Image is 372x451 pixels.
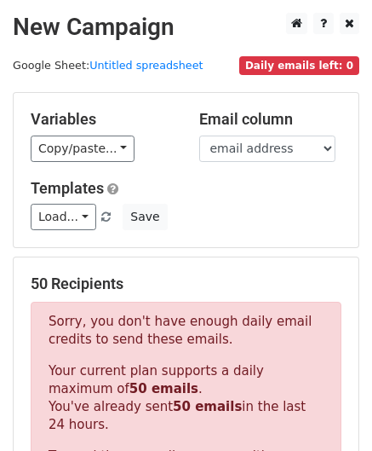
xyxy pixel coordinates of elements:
a: Untitled spreadsheet [89,59,203,72]
h5: Variables [31,110,174,129]
p: Sorry, you don't have enough daily email credits to send these emails. [49,313,323,349]
a: Templates [31,179,104,197]
h5: Email column [199,110,342,129]
small: Google Sheet: [13,59,203,72]
h2: New Campaign [13,13,359,42]
a: Load... [31,204,96,230]
h5: 50 Recipients [31,275,341,293]
strong: 50 emails [129,381,198,396]
a: Copy/paste... [31,136,134,162]
p: Your current plan supports a daily maximum of . You've already sent in the last 24 hours. [49,362,323,434]
button: Save [123,204,167,230]
span: Daily emails left: 0 [239,56,359,75]
iframe: Chat Widget [287,369,372,451]
strong: 50 emails [173,399,242,414]
a: Daily emails left: 0 [239,59,359,72]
